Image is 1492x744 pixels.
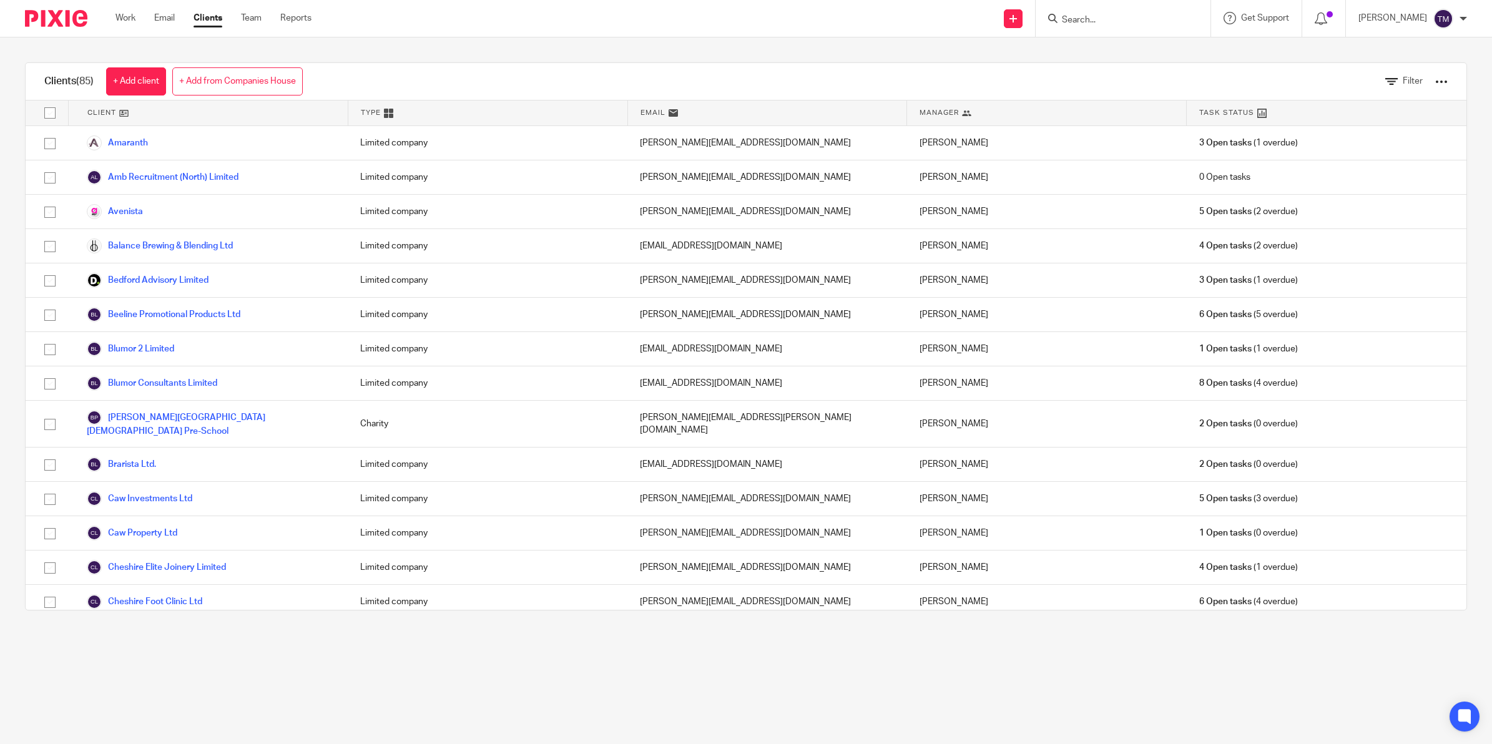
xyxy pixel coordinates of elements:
[348,195,627,228] div: Limited company
[194,12,222,24] a: Clients
[920,107,959,118] span: Manager
[87,457,102,472] img: svg%3E
[87,273,102,288] img: Deloitte.jpg
[348,160,627,194] div: Limited company
[627,585,907,619] div: [PERSON_NAME][EMAIL_ADDRESS][DOMAIN_NAME]
[25,10,87,27] img: Pixie
[87,376,217,391] a: Blumor Consultants Limited
[907,298,1187,331] div: [PERSON_NAME]
[640,107,665,118] span: Email
[361,107,381,118] span: Type
[87,526,177,541] a: Caw Property Ltd
[348,482,627,516] div: Limited company
[38,101,62,125] input: Select all
[76,76,94,86] span: (85)
[87,135,148,150] a: Amaranth
[1199,205,1298,218] span: (2 overdue)
[87,594,202,609] a: Cheshire Foot Clinic Ltd
[1199,561,1252,574] span: 4 Open tasks
[348,448,627,481] div: Limited company
[907,229,1187,263] div: [PERSON_NAME]
[172,67,303,95] a: + Add from Companies House
[1403,77,1423,86] span: Filter
[87,560,102,575] img: svg%3E
[907,585,1187,619] div: [PERSON_NAME]
[627,482,907,516] div: [PERSON_NAME][EMAIL_ADDRESS][DOMAIN_NAME]
[87,273,209,288] a: Bedford Advisory Limited
[1199,595,1298,608] span: (4 overdue)
[1199,492,1298,505] span: (3 overdue)
[87,341,102,356] img: svg%3E
[348,551,627,584] div: Limited company
[87,410,335,438] a: [PERSON_NAME][GEOGRAPHIC_DATA][DEMOGRAPHIC_DATA] Pre-School
[1199,377,1252,389] span: 8 Open tasks
[87,491,192,506] a: Caw Investments Ltd
[87,135,102,150] img: Logo.png
[1199,343,1298,355] span: (1 overdue)
[280,12,312,24] a: Reports
[348,401,627,447] div: Charity
[907,482,1187,516] div: [PERSON_NAME]
[1241,14,1289,22] span: Get Support
[87,341,174,356] a: Blumor 2 Limited
[1199,137,1298,149] span: (1 overdue)
[907,366,1187,400] div: [PERSON_NAME]
[1199,137,1252,149] span: 3 Open tasks
[1199,527,1298,539] span: (0 overdue)
[627,366,907,400] div: [EMAIL_ADDRESS][DOMAIN_NAME]
[87,560,226,575] a: Cheshire Elite Joinery Limited
[87,170,238,185] a: Amb Recruitment (North) Limited
[907,195,1187,228] div: [PERSON_NAME]
[627,229,907,263] div: [EMAIL_ADDRESS][DOMAIN_NAME]
[627,401,907,447] div: [PERSON_NAME][EMAIL_ADDRESS][PERSON_NAME][DOMAIN_NAME]
[907,516,1187,550] div: [PERSON_NAME]
[87,170,102,185] img: svg%3E
[907,401,1187,447] div: [PERSON_NAME]
[1199,107,1254,118] span: Task Status
[348,126,627,160] div: Limited company
[348,263,627,297] div: Limited company
[106,67,166,95] a: + Add client
[115,12,135,24] a: Work
[87,107,116,118] span: Client
[627,332,907,366] div: [EMAIL_ADDRESS][DOMAIN_NAME]
[1199,205,1252,218] span: 5 Open tasks
[907,332,1187,366] div: [PERSON_NAME]
[348,229,627,263] div: Limited company
[1199,240,1252,252] span: 4 Open tasks
[627,516,907,550] div: [PERSON_NAME][EMAIL_ADDRESS][DOMAIN_NAME]
[627,263,907,297] div: [PERSON_NAME][EMAIL_ADDRESS][DOMAIN_NAME]
[348,366,627,400] div: Limited company
[1199,595,1252,608] span: 6 Open tasks
[1199,492,1252,505] span: 5 Open tasks
[87,307,240,322] a: Beeline Promotional Products Ltd
[1199,377,1298,389] span: (4 overdue)
[87,238,102,253] img: Logo.png
[627,160,907,194] div: [PERSON_NAME][EMAIL_ADDRESS][DOMAIN_NAME]
[348,585,627,619] div: Limited company
[907,551,1187,584] div: [PERSON_NAME]
[87,526,102,541] img: svg%3E
[87,594,102,609] img: svg%3E
[627,448,907,481] div: [EMAIL_ADDRESS][DOMAIN_NAME]
[907,160,1187,194] div: [PERSON_NAME]
[348,298,627,331] div: Limited company
[348,332,627,366] div: Limited company
[1061,15,1173,26] input: Search
[87,376,102,391] img: svg%3E
[1199,527,1252,539] span: 1 Open tasks
[627,298,907,331] div: [PERSON_NAME][EMAIL_ADDRESS][DOMAIN_NAME]
[627,195,907,228] div: [PERSON_NAME][EMAIL_ADDRESS][DOMAIN_NAME]
[87,204,143,219] a: Avenista
[1199,274,1298,286] span: (1 overdue)
[1199,418,1252,430] span: 2 Open tasks
[44,75,94,88] h1: Clients
[907,263,1187,297] div: [PERSON_NAME]
[1199,240,1298,252] span: (2 overdue)
[627,551,907,584] div: [PERSON_NAME][EMAIL_ADDRESS][DOMAIN_NAME]
[87,307,102,322] img: svg%3E
[1199,458,1298,471] span: (0 overdue)
[241,12,262,24] a: Team
[87,457,156,472] a: Brarista Ltd.
[1199,171,1250,184] span: 0 Open tasks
